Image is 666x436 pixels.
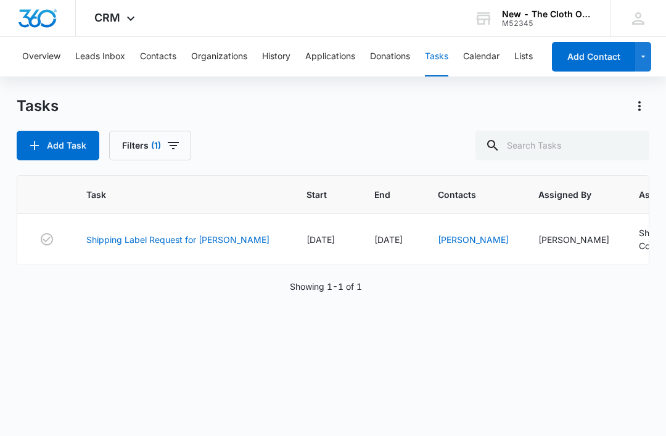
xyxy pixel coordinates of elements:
[630,96,649,116] button: Actions
[306,188,327,201] span: Start
[305,37,355,76] button: Applications
[514,37,533,76] button: Lists
[151,141,161,150] span: (1)
[306,234,335,245] span: [DATE]
[463,37,499,76] button: Calendar
[438,188,491,201] span: Contacts
[374,234,403,245] span: [DATE]
[502,9,592,19] div: account name
[538,233,609,246] div: [PERSON_NAME]
[86,233,269,246] a: Shipping Label Request for [PERSON_NAME]
[438,234,509,245] a: [PERSON_NAME]
[109,131,191,160] button: Filters(1)
[17,97,59,115] h1: Tasks
[75,37,125,76] button: Leads Inbox
[552,42,635,72] button: Add Contact
[425,37,448,76] button: Tasks
[475,131,649,160] input: Search Tasks
[17,131,99,160] button: Add Task
[191,37,247,76] button: Organizations
[94,11,120,24] span: CRM
[374,188,390,201] span: End
[502,19,592,28] div: account id
[22,37,60,76] button: Overview
[370,37,410,76] button: Donations
[140,37,176,76] button: Contacts
[290,280,362,293] p: Showing 1-1 of 1
[538,188,591,201] span: Assigned By
[86,188,259,201] span: Task
[262,37,290,76] button: History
